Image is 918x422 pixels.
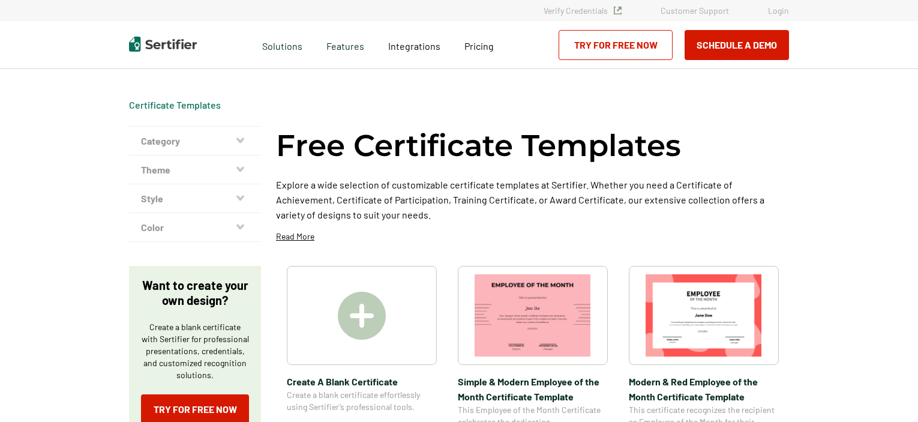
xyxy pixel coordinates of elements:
[276,126,681,165] h1: Free Certificate Templates
[129,213,261,242] button: Color
[559,30,673,60] a: Try for Free Now
[768,5,789,16] a: Login
[629,374,779,404] span: Modern & Red Employee of the Month Certificate Template
[544,5,622,16] a: Verify Credentials
[129,99,221,111] span: Certificate Templates
[661,5,729,16] a: Customer Support
[276,177,789,222] p: Explore a wide selection of customizable certificate templates at Sertifier. Whether you need a C...
[287,374,437,389] span: Create A Blank Certificate
[129,155,261,184] button: Theme
[326,37,364,52] span: Features
[262,37,302,52] span: Solutions
[141,278,249,308] p: Want to create your own design?
[646,274,762,357] img: Modern & Red Employee of the Month Certificate Template
[129,127,261,155] button: Category
[464,37,494,52] a: Pricing
[129,37,197,52] img: Sertifier | Digital Credentialing Platform
[141,321,249,381] p: Create a blank certificate with Sertifier for professional presentations, credentials, and custom...
[338,292,386,340] img: Create A Blank Certificate
[475,274,591,357] img: Simple & Modern Employee of the Month Certificate Template
[129,184,261,213] button: Style
[388,37,440,52] a: Integrations
[287,389,437,413] span: Create a blank certificate effortlessly using Sertifier’s professional tools.
[464,40,494,52] span: Pricing
[129,99,221,111] div: Breadcrumb
[614,7,622,14] img: Verified
[388,40,440,52] span: Integrations
[276,231,314,243] p: Read More
[129,99,221,110] a: Certificate Templates
[458,374,608,404] span: Simple & Modern Employee of the Month Certificate Template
